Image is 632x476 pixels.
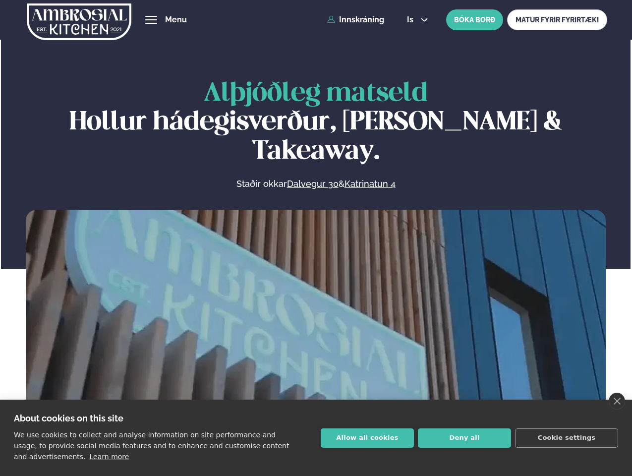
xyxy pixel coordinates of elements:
span: is [407,16,416,24]
a: Learn more [90,453,129,461]
a: Dalvegur 30 [287,178,339,190]
button: is [399,16,436,24]
a: Innskráning [327,15,384,24]
button: BÓKA BORÐ [446,9,503,30]
p: Staðir okkar & [128,178,503,190]
button: Deny all [418,428,511,448]
button: hamburger [145,14,157,26]
h1: Hollur hádegisverður, [PERSON_NAME] & Takeaway. [26,79,606,166]
strong: About cookies on this site [14,413,123,423]
a: Katrinatun 4 [345,178,396,190]
button: Allow all cookies [321,428,414,448]
button: Cookie settings [515,428,618,448]
a: close [609,393,625,410]
p: We use cookies to collect and analyse information on site performance and usage, to provide socia... [14,431,289,461]
img: logo [27,1,131,42]
a: MATUR FYRIR FYRIRTÆKI [507,9,607,30]
span: Alþjóðleg matseld [204,81,428,106]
